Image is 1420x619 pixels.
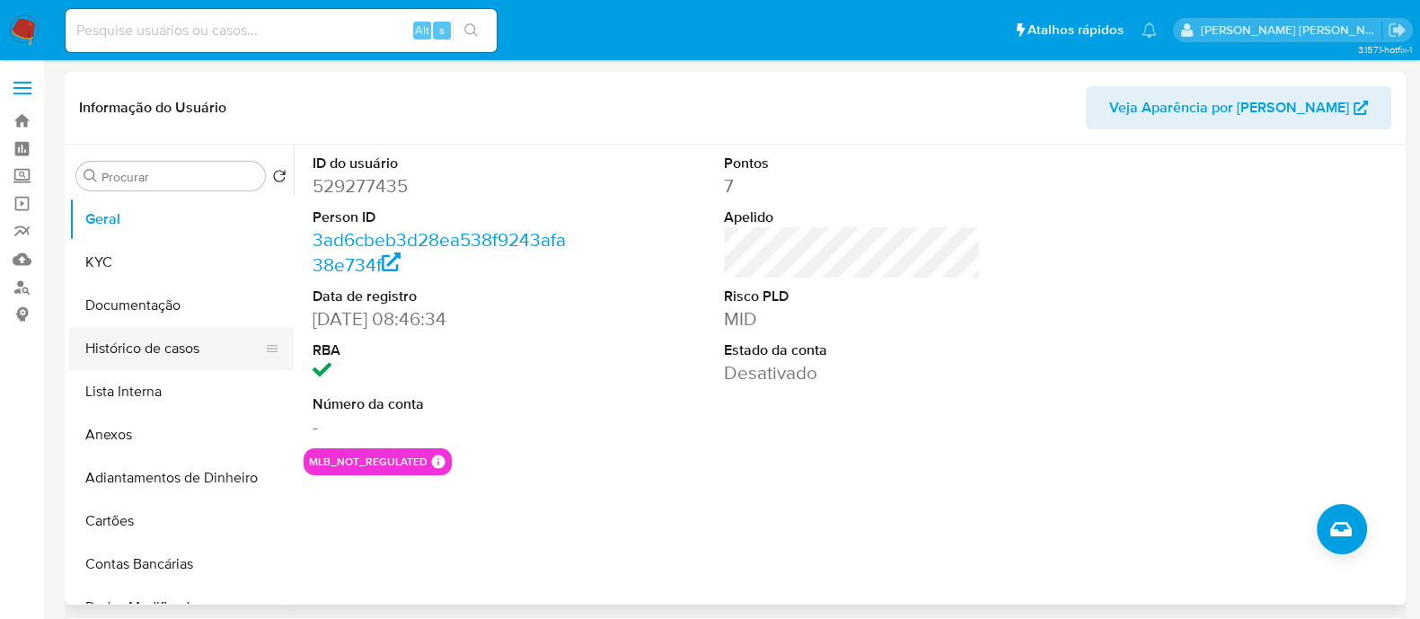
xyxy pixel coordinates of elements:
dt: Data de registro [313,287,569,306]
button: Veja Aparência por [PERSON_NAME] [1086,86,1391,129]
dd: Desativado [724,360,981,385]
button: Anexos [69,413,294,456]
button: Procurar [84,169,98,183]
button: KYC [69,241,294,284]
dd: - [313,414,569,439]
button: Lista Interna [69,370,294,413]
a: 3ad6cbeb3d28ea538f9243afa38e734f [313,226,566,278]
dt: Estado da conta [724,340,981,360]
button: Histórico de casos [69,327,279,370]
button: mlb_not_regulated [309,458,428,465]
dt: Risco PLD [724,287,981,306]
input: Pesquise usuários ou casos... [66,19,497,42]
dt: Person ID [313,208,569,227]
dd: 7 [724,173,981,199]
span: s [439,22,445,39]
button: Geral [69,198,294,241]
dd: 529277435 [313,173,569,199]
span: Veja Aparência por [PERSON_NAME] [1109,86,1349,129]
dt: Apelido [724,208,981,227]
dt: RBA [313,340,569,360]
button: Contas Bancárias [69,543,294,586]
button: Adiantamentos de Dinheiro [69,456,294,500]
button: Documentação [69,284,294,327]
span: Alt [415,22,429,39]
span: Atalhos rápidos [1028,21,1124,40]
a: Sair [1388,21,1407,40]
dd: [DATE] 08:46:34 [313,306,569,332]
a: Notificações [1142,22,1157,38]
input: Procurar [101,169,258,185]
dd: MID [724,306,981,332]
dt: Pontos [724,154,981,173]
dt: ID do usuário [313,154,569,173]
h1: Informação do Usuário [79,99,226,117]
dt: Número da conta [313,394,569,414]
button: Cartões [69,500,294,543]
p: anna.almeida@mercadopago.com.br [1201,22,1382,39]
button: Retornar ao pedido padrão [272,169,287,189]
button: search-icon [453,18,490,43]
